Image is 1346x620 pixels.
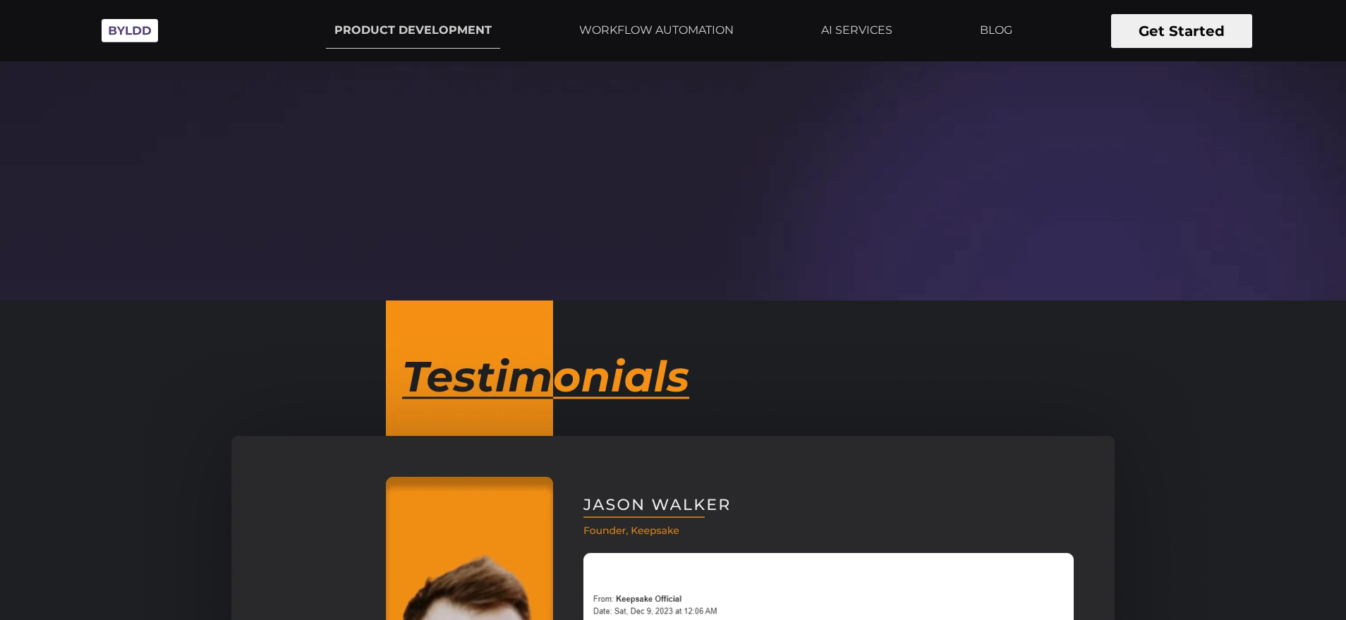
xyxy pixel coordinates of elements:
a: PRODUCT DEVELOPMENT [326,13,500,49]
button: Get Started [1111,14,1252,48]
img: Byldd - Product Development Company [95,11,165,50]
a: AI SERVICES [813,13,901,48]
a: WORKFLOW AUTOMATION [571,13,742,48]
a: BLOG [971,13,1021,48]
